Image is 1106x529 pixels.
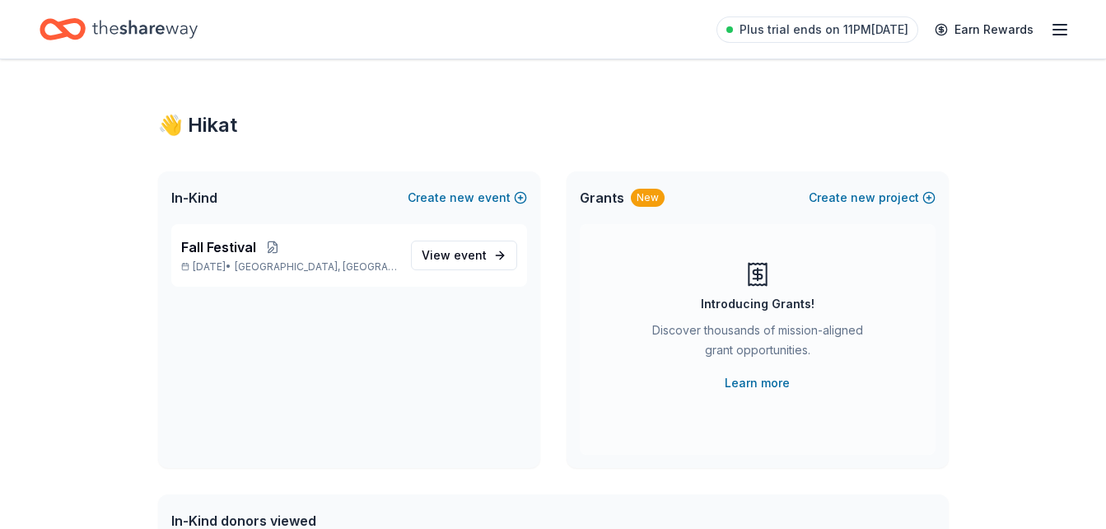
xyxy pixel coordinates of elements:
a: Plus trial ends on 11PM[DATE] [716,16,918,43]
span: Grants [580,188,624,208]
div: Introducing Grants! [701,294,814,314]
span: new [450,188,474,208]
button: Createnewevent [408,188,527,208]
button: Createnewproject [809,188,936,208]
span: new [851,188,875,208]
span: Plus trial ends on 11PM[DATE] [740,20,908,40]
p: [DATE] • [181,260,398,274]
a: Home [40,10,198,49]
a: Learn more [725,373,790,393]
span: In-Kind [171,188,217,208]
span: event [454,248,487,262]
div: 👋 Hi kat [158,112,949,138]
div: New [631,189,665,207]
a: View event [411,241,517,270]
span: View [422,246,487,265]
span: [GEOGRAPHIC_DATA], [GEOGRAPHIC_DATA] [235,260,397,274]
span: Fall Festival [181,237,256,257]
a: Earn Rewards [925,15,1043,44]
div: Discover thousands of mission-aligned grant opportunities. [646,321,870,367]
